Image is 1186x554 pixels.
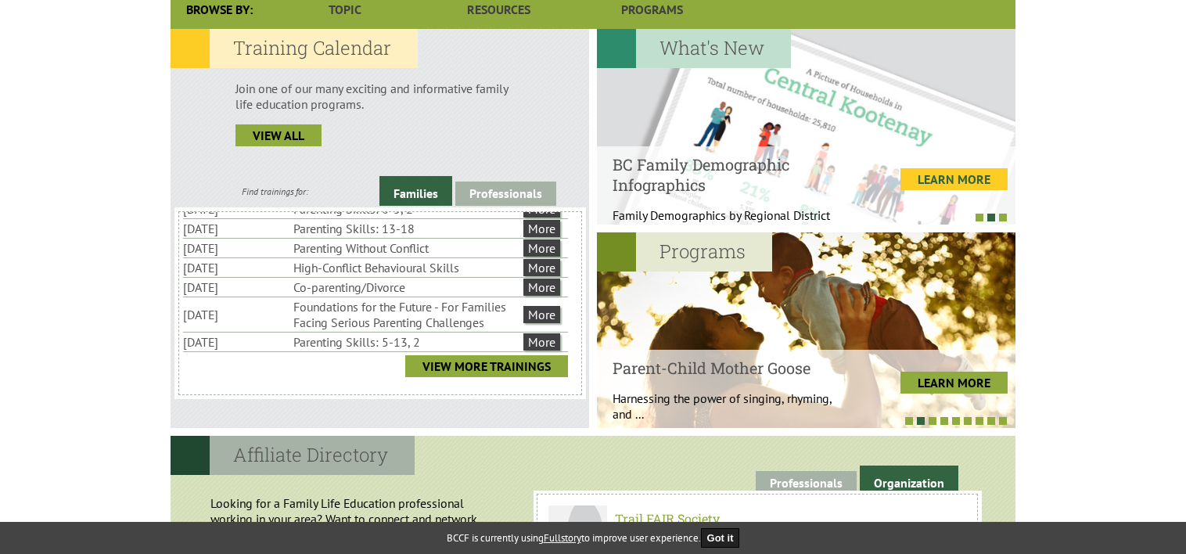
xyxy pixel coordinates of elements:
[183,219,290,238] li: [DATE]
[183,305,290,324] li: [DATE]
[613,154,846,195] h4: BC Family Demographic Infographics
[171,185,379,197] div: Find trainings for:
[171,29,418,68] h2: Training Calendar
[405,355,568,377] a: View More Trainings
[293,333,520,351] li: Parenting Skills: 5-13, 2
[523,220,560,237] a: More
[860,466,958,495] a: Organization
[701,528,740,548] button: Got it
[293,278,520,297] li: Co-parenting/Divorce
[183,258,290,277] li: [DATE]
[379,176,452,206] a: Families
[183,333,290,351] li: [DATE]
[613,390,846,422] p: Harnessing the power of singing, rhyming, and ...
[597,29,791,68] h2: What's New
[523,279,560,296] a: More
[553,510,961,527] h6: Trail FAIR Society
[523,306,560,323] a: More
[293,297,520,332] li: Foundations for the Future - For Families Facing Serious Parenting Challenges
[900,168,1008,190] a: LEARN MORE
[756,471,857,495] a: Professionals
[293,219,520,238] li: Parenting Skills: 13-18
[183,239,290,257] li: [DATE]
[900,372,1008,394] a: LEARN MORE
[613,358,846,378] h4: Parent-Child Mother Goose
[544,531,581,545] a: Fullstory
[183,278,290,297] li: [DATE]
[235,124,322,146] a: view all
[455,182,556,206] a: Professionals
[523,259,560,276] a: More
[235,81,524,112] p: Join one of our many exciting and informative family life education programs.
[523,333,560,351] a: More
[597,232,772,272] h2: Programs
[293,258,520,277] li: High-Conflict Behavioural Skills
[523,239,560,257] a: More
[171,436,415,475] h2: Affiliate Directory
[613,207,846,239] p: Family Demographics by Regional District Th...
[293,239,520,257] li: Parenting Without Conflict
